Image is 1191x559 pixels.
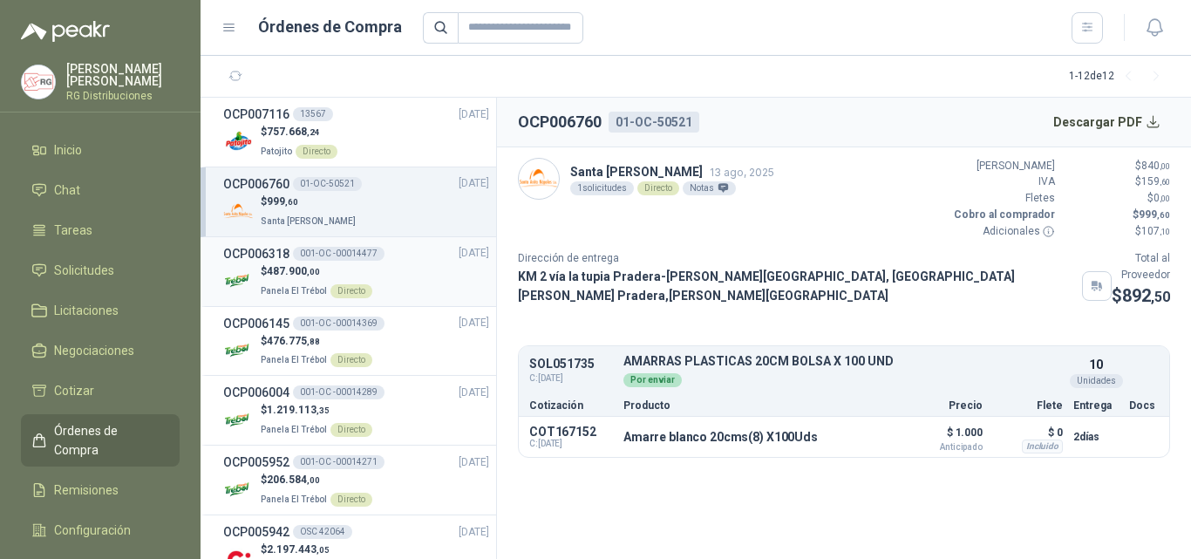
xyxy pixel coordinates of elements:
p: Total al Proveedor [1112,250,1170,283]
p: Precio [895,400,983,411]
img: Company Logo [223,474,254,505]
img: Company Logo [223,266,254,297]
div: Por enviar [623,373,682,387]
img: Company Logo [223,196,254,227]
span: [DATE] [459,524,489,541]
h3: OCP007116 [223,105,289,124]
div: Directo [637,181,679,195]
img: Company Logo [223,335,254,365]
div: 1 solicitudes [570,181,634,195]
p: $ [1065,190,1170,207]
span: 107 [1141,225,1170,237]
a: Chat [21,174,180,207]
p: Fletes [950,190,1055,207]
span: Inicio [54,140,82,160]
span: Patojito [261,147,292,156]
div: 1 - 12 de 12 [1069,63,1170,91]
span: Panela El Trébol [261,355,327,365]
a: Inicio [21,133,180,167]
div: Directo [330,353,372,367]
div: Incluido [1022,440,1063,453]
div: Notas [683,181,736,195]
a: OCP005952001-OC -00014271[DATE] Company Logo$206.584,00Panela El TrébolDirecto [223,453,489,508]
p: $ [1065,174,1170,190]
span: ,00 [307,267,320,276]
p: $ 0 [993,422,1063,443]
a: OCP00676001-OC-50521[DATE] Company Logo$999,60Santa [PERSON_NAME] [223,174,489,229]
span: C: [DATE] [529,439,613,449]
span: C: [DATE] [529,372,613,385]
p: $ [1065,223,1170,240]
h3: OCP006004 [223,383,289,402]
span: Panela El Trébol [261,494,327,504]
img: Company Logo [519,159,559,199]
div: 001-OC -00014289 [293,385,385,399]
p: Adicionales [950,223,1055,240]
a: Solicitudes [21,254,180,287]
span: 0 [1154,192,1170,204]
img: Logo peakr [21,21,110,42]
span: Órdenes de Compra [54,421,163,460]
p: $ [1065,207,1170,223]
p: [PERSON_NAME] [950,158,1055,174]
span: ,35 [316,406,330,415]
p: Amarre blanco 20cms(8) X100Uds [623,430,818,444]
a: Remisiones [21,474,180,507]
p: Dirección de entrega [518,250,1112,267]
h3: OCP005942 [223,522,289,542]
span: ,50 [1151,289,1170,305]
span: ,10 [1160,227,1170,236]
span: Negociaciones [54,341,134,360]
p: SOL051735 [529,358,613,371]
p: Flete [993,400,1063,411]
span: ,00 [1160,194,1170,203]
div: 001-OC -00014477 [293,247,385,261]
p: $ [1065,158,1170,174]
p: COT167152 [529,425,613,439]
span: 487.900 [267,265,320,277]
p: $ [261,402,372,419]
a: OCP006318001-OC -00014477[DATE] Company Logo$487.900,00Panela El TrébolDirecto [223,244,489,299]
a: Cotizar [21,374,180,407]
p: Producto [623,400,885,411]
span: [DATE] [459,175,489,192]
span: Chat [54,181,80,200]
p: $ [1112,283,1170,310]
span: ,60 [1157,210,1170,220]
span: Configuración [54,521,131,540]
span: ,24 [307,127,320,137]
span: Panela El Trébol [261,425,327,434]
span: Anticipado [895,443,983,452]
span: Cotizar [54,381,94,400]
span: [DATE] [459,245,489,262]
img: Company Logo [223,126,254,157]
p: $ [261,333,372,350]
span: 892 [1122,285,1170,306]
span: 13 ago, 2025 [710,166,774,179]
span: Panela El Trébol [261,286,327,296]
span: [DATE] [459,385,489,401]
span: 999 [267,195,298,208]
span: 757.668 [267,126,320,138]
span: Santa [PERSON_NAME] [261,216,356,226]
span: 476.775 [267,335,320,347]
span: Tareas [54,221,92,240]
div: Directo [296,145,337,159]
p: Cotización [529,400,613,411]
a: Negociaciones [21,334,180,367]
span: 206.584 [267,474,320,486]
img: Company Logo [22,65,55,99]
span: ,60 [285,197,298,207]
div: 001-OC -00014271 [293,455,385,469]
p: $ [261,263,372,280]
a: OCP00711613567[DATE] Company Logo$757.668,24PatojitoDirecto [223,105,489,160]
p: 10 [1089,355,1103,374]
div: Directo [330,423,372,437]
div: Unidades [1070,374,1123,388]
div: 01-OC-50521 [293,177,362,191]
p: $ [261,194,359,210]
div: Directo [330,284,372,298]
a: Licitaciones [21,294,180,327]
p: AMARRAS PLASTICAS 20CM BOLSA X 100 UND [623,355,1063,368]
span: 2.197.443 [267,543,330,556]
